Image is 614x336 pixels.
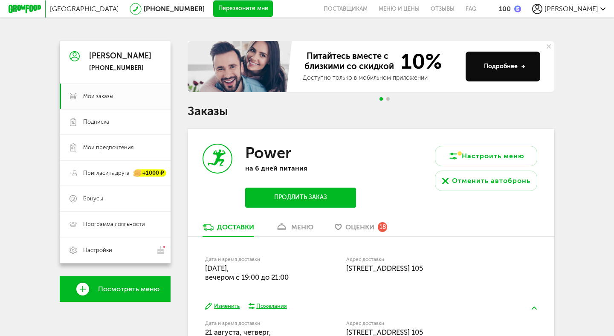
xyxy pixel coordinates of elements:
[83,144,133,151] span: Мои предпочтения
[346,264,423,272] span: [STREET_ADDRESS] 105
[245,144,291,162] h3: Power
[544,5,598,13] span: [PERSON_NAME]
[514,6,521,12] img: bonus_b.cdccf46.png
[188,41,294,92] img: family-banner.579af9d.jpg
[188,106,554,117] h1: Заказы
[346,321,505,326] label: Адрес доставки
[83,195,103,203] span: Бонусы
[205,321,303,326] label: Дата и время доставки
[245,188,356,208] button: Продлить заказ
[379,97,383,101] span: Go to slide 1
[435,146,537,166] button: Настроить меню
[89,64,151,72] div: [PHONE_NUMBER]
[271,223,318,236] a: меню
[205,264,289,281] span: [DATE], вечером c 19:00 до 21:00
[435,171,537,191] button: Отменить автобронь
[291,223,313,231] div: меню
[217,223,254,231] div: Доставки
[60,186,171,211] a: Бонусы
[60,160,171,186] a: Пригласить друга +1000 ₽
[532,307,537,310] img: arrow-up-green.5eb5f82.svg
[60,135,171,160] a: Мои предпочтения
[378,222,387,232] div: 18
[134,170,166,177] div: +1000 ₽
[60,84,171,109] a: Мои заказы
[60,237,171,263] a: Настройки
[83,246,112,254] span: Настройки
[245,164,356,172] p: на 6 дней питания
[452,176,530,186] div: Отменить автобронь
[60,109,171,135] a: Подписка
[50,5,119,13] span: [GEOGRAPHIC_DATA]
[499,5,511,13] div: 100
[303,74,459,82] div: Доступно только в мобильном приложении
[386,97,390,101] span: Go to slide 2
[396,51,442,72] span: 10%
[466,52,540,81] button: Подробнее
[345,223,374,231] span: Оценки
[248,302,287,310] button: Пожелания
[83,93,113,100] span: Мои заказы
[256,302,287,310] div: Пожелания
[98,285,159,293] span: Посмотреть меню
[83,169,130,177] span: Пригласить друга
[144,5,205,13] a: [PHONE_NUMBER]
[330,223,391,236] a: Оценки 18
[89,52,151,61] div: [PERSON_NAME]
[198,223,258,236] a: Доставки
[205,302,240,310] button: Изменить
[83,220,145,228] span: Программа лояльности
[484,62,525,71] div: Подробнее
[346,257,505,262] label: Адрес доставки
[205,257,303,262] label: Дата и время доставки
[303,51,396,72] span: Питайтесь вместе с близкими со скидкой
[213,0,273,17] button: Перезвоните мне
[83,118,109,126] span: Подписка
[60,211,171,237] a: Программа лояльности
[60,276,171,302] a: Посмотреть меню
